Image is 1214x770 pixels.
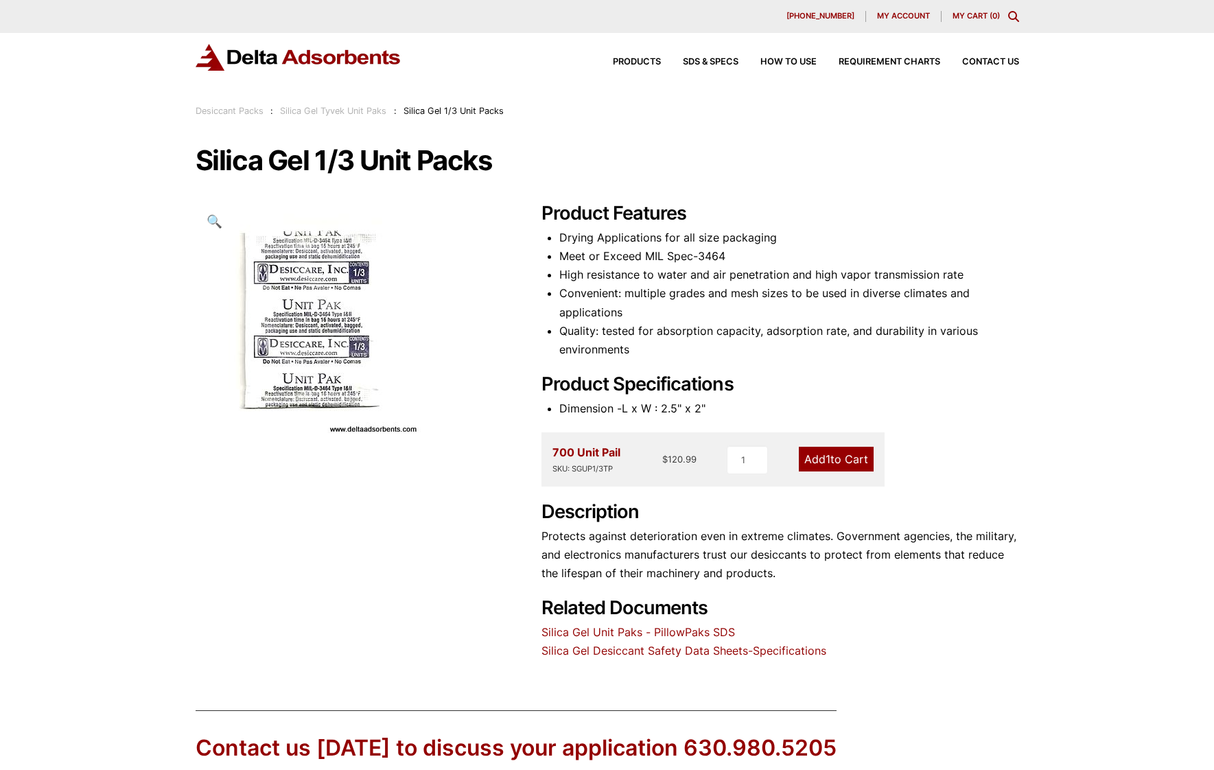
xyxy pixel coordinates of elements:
li: High resistance to water and air penetration and high vapor transmission rate [559,266,1019,284]
a: My Cart (0) [953,11,1000,21]
li: Quality: tested for absorption capacity, adsorption rate, and durability in various environments [559,322,1019,359]
span: 1 [826,452,830,466]
h1: Silica Gel 1/3 Unit Packs [196,146,1019,175]
span: Products [613,58,661,67]
a: [PHONE_NUMBER] [775,11,866,22]
a: My account [866,11,942,22]
a: Requirement Charts [817,58,940,67]
span: Requirement Charts [839,58,940,67]
span: 🔍 [207,213,222,229]
li: Convenient: multiple grades and mesh sizes to be used in diverse climates and applications [559,284,1019,321]
span: $ [662,454,668,465]
span: How to Use [760,58,817,67]
span: Contact Us [962,58,1019,67]
img: Silica Gel 1/3 Unit Packs [196,202,428,443]
div: SKU: SGUP1/3TP [552,463,620,476]
li: Drying Applications for all size packaging [559,229,1019,247]
img: Delta Adsorbents [196,44,401,71]
a: SDS & SPECS [661,58,738,67]
a: Silica Gel Desiccant Safety Data Sheets-Specifications [541,644,826,657]
h2: Product Features [541,202,1019,225]
div: 700 Unit Pail [552,443,620,475]
a: Add1to Cart [799,447,874,471]
div: Toggle Modal Content [1008,11,1019,22]
a: View full-screen image gallery [196,202,233,240]
li: Meet or Exceed MIL Spec-3464 [559,247,1019,266]
span: : [270,106,273,116]
a: How to Use [738,58,817,67]
span: : [394,106,397,116]
span: 0 [992,11,997,21]
bdi: 120.99 [662,454,697,465]
p: Protects against deterioration even in extreme climates. Government agencies, the military, and e... [541,527,1019,583]
h2: Description [541,501,1019,524]
a: Silica Gel Unit Paks - PillowPaks SDS [541,625,735,639]
span: My account [877,12,930,20]
span: Silica Gel 1/3 Unit Packs [404,106,504,116]
span: SDS & SPECS [683,58,738,67]
a: Contact Us [940,58,1019,67]
li: Dimension -L x W : 2.5" x 2" [559,399,1019,418]
div: Contact us [DATE] to discuss your application 630.980.5205 [196,733,837,764]
h2: Product Specifications [541,373,1019,396]
a: Products [591,58,661,67]
a: Desiccant Packs [196,106,264,116]
span: [PHONE_NUMBER] [786,12,854,20]
a: Silica Gel Tyvek Unit Paks [280,106,386,116]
